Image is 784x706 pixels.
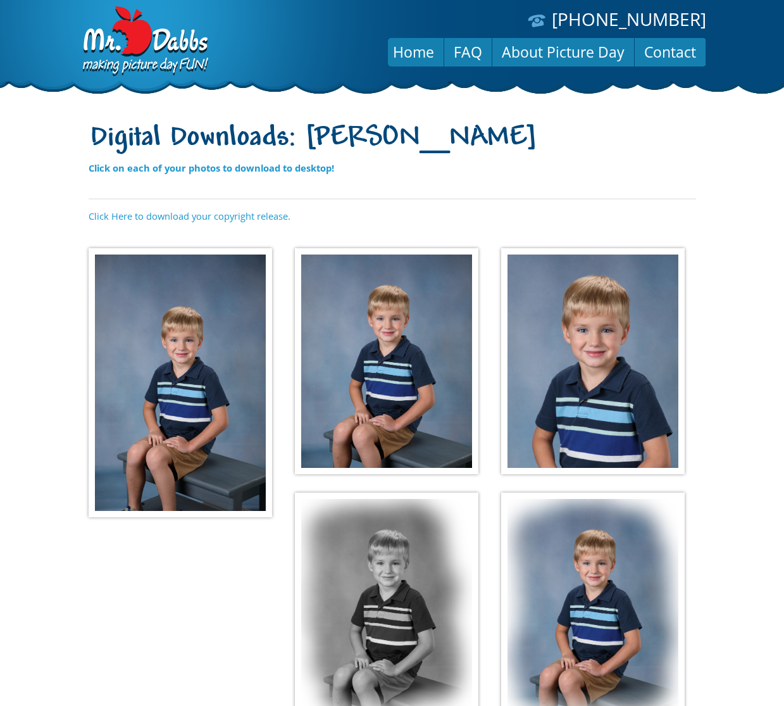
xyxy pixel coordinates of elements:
strong: Click on each of your photos to download to desktop! [89,161,334,174]
img: Dabbs Company [78,6,210,77]
a: [PHONE_NUMBER] [552,7,706,31]
h1: Digital Downloads: [PERSON_NAME] [89,122,696,156]
a: Home [383,37,444,67]
a: Contact [635,37,706,67]
a: About Picture Day [492,37,634,67]
img: 58da0f84ac1e2cb7c5dec1.jpg [89,248,272,517]
a: Click Here to download your copyright release. [89,210,290,222]
img: 862712e4b04ed4fbb5f1fc.jpg [295,248,478,475]
a: FAQ [444,37,492,67]
img: 36a9d9747ed0e19b0f4259.jpg [501,248,685,475]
